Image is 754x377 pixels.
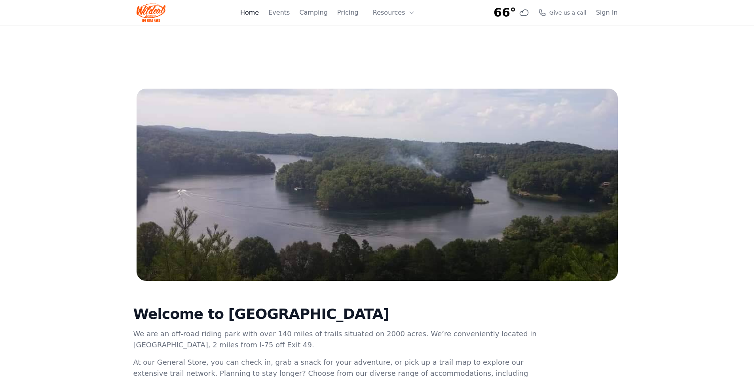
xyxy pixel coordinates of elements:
button: Resources [368,5,420,21]
a: Camping [299,8,327,17]
p: We are an off-road riding park with over 140 miles of trails situated on 2000 acres. We’re conven... [133,328,539,350]
a: Give us a call [538,9,587,17]
a: Events [268,8,290,17]
h2: Welcome to [GEOGRAPHIC_DATA] [133,306,539,322]
a: Home [240,8,259,17]
a: Pricing [337,8,359,17]
span: 66° [494,6,516,20]
img: Wildcat Logo [137,3,166,22]
a: Sign In [596,8,618,17]
span: Give us a call [549,9,587,17]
